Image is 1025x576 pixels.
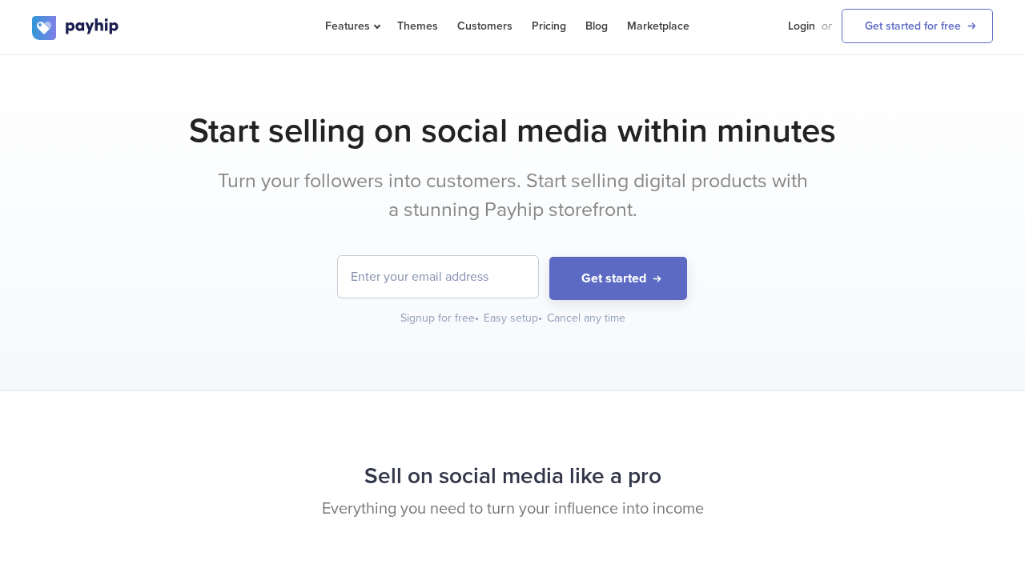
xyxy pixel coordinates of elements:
[32,16,120,40] img: logo.svg
[400,310,480,326] div: Signup for free
[549,257,687,301] button: Get started
[538,311,542,325] span: •
[32,111,993,151] h1: Start selling on social media within minutes
[475,311,479,325] span: •
[547,310,625,326] div: Cancel any time
[212,167,813,224] p: Turn your followers into customers. Start selling digital products with a stunning Payhip storefr...
[325,19,378,33] span: Features
[484,310,544,326] div: Easy setup
[32,498,993,521] p: Everything you need to turn your influence into income
[842,9,993,43] a: Get started for free
[32,455,993,498] h2: Sell on social media like a pro
[338,256,538,298] input: Enter your email address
